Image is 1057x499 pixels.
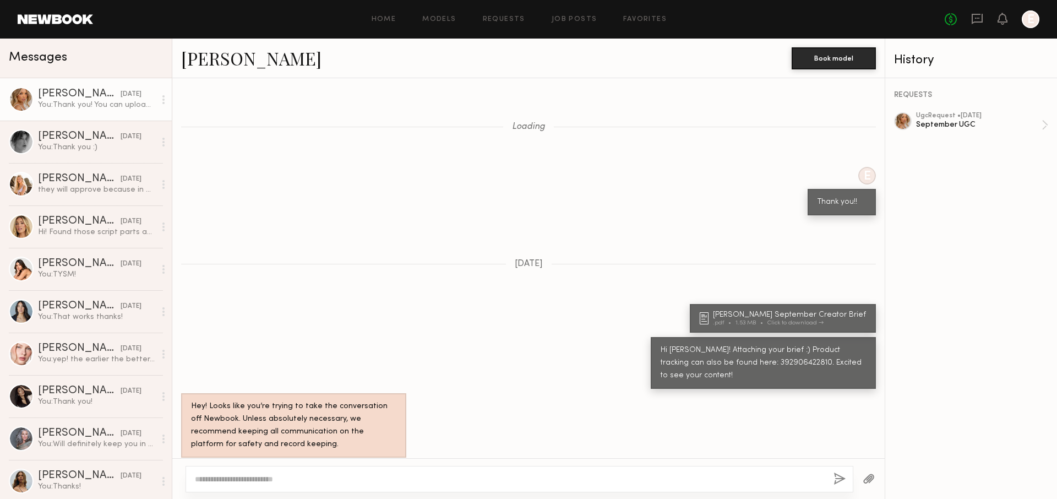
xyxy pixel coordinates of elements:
[512,122,545,132] span: Loading
[916,112,1048,138] a: ugcRequest •[DATE]September UGC
[38,386,121,397] div: [PERSON_NAME]
[515,259,543,269] span: [DATE]
[38,269,155,280] div: You: TYSM!
[38,312,155,322] div: You: That works thanks!
[713,311,869,319] div: [PERSON_NAME] September Creator Brief
[372,16,396,23] a: Home
[916,112,1042,120] div: ugc Request • [DATE]
[121,132,141,142] div: [DATE]
[767,320,824,326] div: Click to download
[422,16,456,23] a: Models
[552,16,597,23] a: Job Posts
[38,216,121,227] div: [PERSON_NAME]
[121,386,141,397] div: [DATE]
[894,91,1048,99] div: REQUESTS
[38,470,121,481] div: [PERSON_NAME]
[38,227,155,237] div: Hi! Found those script parts and reuploaded to the drive folder I submitted! :) Labeled them all ...
[38,89,121,100] div: [PERSON_NAME]
[38,343,121,354] div: [PERSON_NAME]
[38,481,155,492] div: You: Thanks!
[38,131,121,142] div: [PERSON_NAME]
[121,216,141,227] div: [DATE]
[623,16,667,23] a: Favorites
[121,344,141,354] div: [DATE]
[713,320,735,326] div: .pdf
[661,344,866,382] div: Hi [PERSON_NAME]! Attaching your brief :) Product tracking can also be found here: 392906422810. ...
[38,142,155,153] div: You: Thank you :)
[121,89,141,100] div: [DATE]
[191,400,396,451] div: Hey! Looks like you’re trying to take the conversation off Newbook. Unless absolutely necessary, ...
[38,397,155,407] div: You: Thank you!
[121,471,141,481] div: [DATE]
[38,173,121,185] div: [PERSON_NAME]
[1022,10,1039,28] a: E
[121,174,141,185] div: [DATE]
[9,51,67,64] span: Messages
[38,100,155,110] div: You: Thank you! You can upload content here: [URL][DOMAIN_NAME]
[916,120,1042,130] div: September UGC
[38,301,121,312] div: [PERSON_NAME]
[38,185,155,195] div: they will approve because in perpetuity is not typical for UGC. we are chatting now.
[121,259,141,269] div: [DATE]
[38,439,155,449] div: You: Will definitely keep you in mind :)
[818,196,866,209] div: Thank you!!
[792,47,876,69] button: Book model
[894,54,1048,67] div: History
[38,258,121,269] div: [PERSON_NAME]
[483,16,525,23] a: Requests
[181,46,322,70] a: [PERSON_NAME]
[38,428,121,439] div: [PERSON_NAME]
[735,320,767,326] div: 1.53 MB
[121,301,141,312] div: [DATE]
[700,311,869,326] a: [PERSON_NAME] September Creator Brief.pdf1.53 MBClick to download
[792,53,876,62] a: Book model
[38,354,155,365] div: You: yep! the earlier the better, thanks!
[121,429,141,439] div: [DATE]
